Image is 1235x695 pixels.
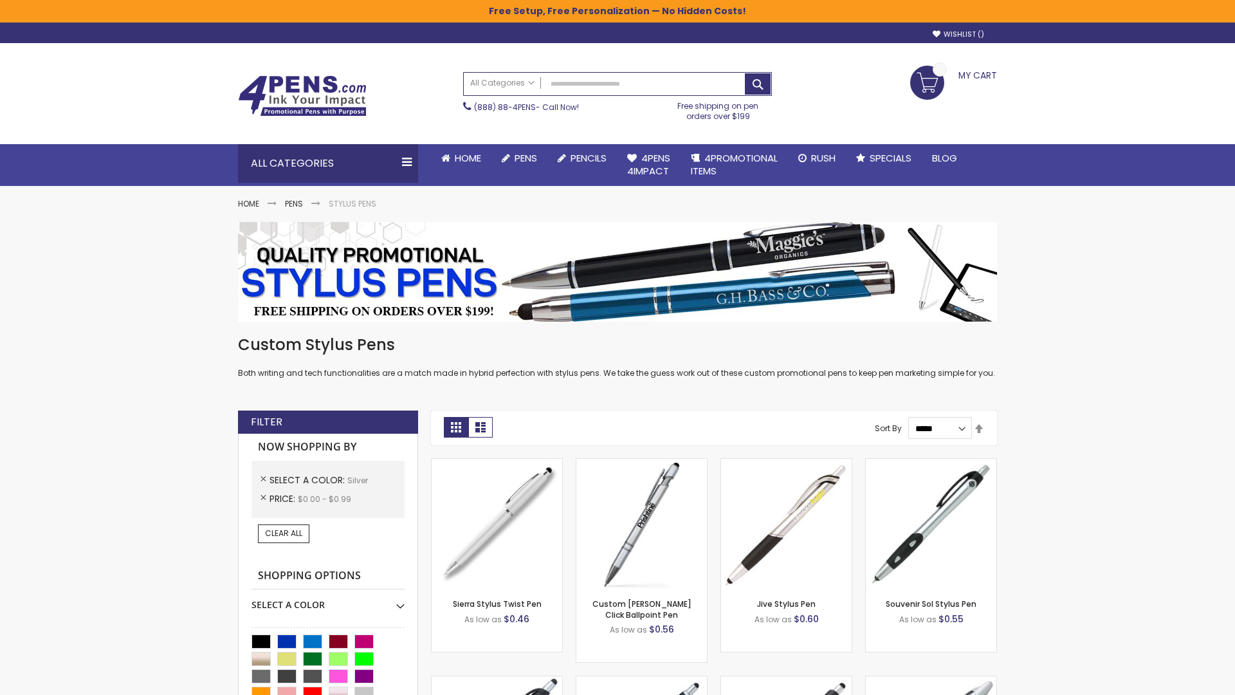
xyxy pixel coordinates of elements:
[664,96,773,122] div: Free shipping on pen orders over $199
[238,75,367,116] img: 4Pens Custom Pens and Promotional Products
[432,458,562,469] a: Stypen-35-Silver
[721,458,852,469] a: Jive Stylus Pen-Silver
[464,614,502,625] span: As low as
[238,335,997,355] h1: Custom Stylus Pens
[252,562,405,590] strong: Shopping Options
[576,459,707,589] img: Custom Alex II Click Ballpoint Pen-Silver
[329,198,376,209] strong: Stylus Pens
[938,613,964,625] span: $0.55
[681,144,788,186] a: 4PROMOTIONALITEMS
[347,475,368,486] span: Silver
[721,676,852,687] a: Souvenir® Emblem Stylus Pen-Silver
[474,102,536,113] a: (888) 88-4PENS
[298,494,351,505] span: $0.00 - $0.99
[252,434,405,461] strong: Now Shopping by
[571,151,607,165] span: Pencils
[431,144,491,172] a: Home
[721,459,852,589] img: Jive Stylus Pen-Silver
[504,613,529,625] span: $0.46
[899,614,937,625] span: As low as
[251,415,282,429] strong: Filter
[755,614,792,625] span: As low as
[265,528,302,539] span: Clear All
[270,474,347,486] span: Select A Color
[846,144,922,172] a: Specials
[757,598,816,609] a: Jive Stylus Pen
[285,198,303,209] a: Pens
[788,144,846,172] a: Rush
[875,423,902,434] label: Sort By
[474,102,579,113] span: - Call Now!
[444,417,468,438] strong: Grid
[592,598,691,620] a: Custom [PERSON_NAME] Click Ballpoint Pen
[515,151,537,165] span: Pens
[432,459,562,589] img: Stypen-35-Silver
[238,222,997,322] img: Stylus Pens
[933,30,984,39] a: Wishlist
[866,459,996,589] img: Souvenir Sol Stylus Pen-Silver
[627,151,670,178] span: 4Pens 4impact
[455,151,481,165] span: Home
[238,198,259,209] a: Home
[432,676,562,687] a: React Stylus Grip Pen-Silver
[547,144,617,172] a: Pencils
[617,144,681,186] a: 4Pens4impact
[470,78,535,88] span: All Categories
[238,144,418,183] div: All Categories
[464,73,541,94] a: All Categories
[453,598,542,609] a: Sierra Stylus Twist Pen
[491,144,547,172] a: Pens
[922,144,967,172] a: Blog
[576,676,707,687] a: Epiphany Stylus Pens-Silver
[866,676,996,687] a: Twist Highlighter-Pen Stylus Combo-Silver
[691,151,778,178] span: 4PROMOTIONAL ITEMS
[258,524,309,542] a: Clear All
[576,458,707,469] a: Custom Alex II Click Ballpoint Pen-Silver
[811,151,836,165] span: Rush
[886,598,976,609] a: Souvenir Sol Stylus Pen
[932,151,957,165] span: Blog
[270,492,298,505] span: Price
[794,613,819,625] span: $0.60
[866,458,996,469] a: Souvenir Sol Stylus Pen-Silver
[870,151,911,165] span: Specials
[238,335,997,379] div: Both writing and tech functionalities are a match made in hybrid perfection with stylus pens. We ...
[649,623,674,636] span: $0.56
[252,589,405,611] div: Select A Color
[610,624,647,635] span: As low as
